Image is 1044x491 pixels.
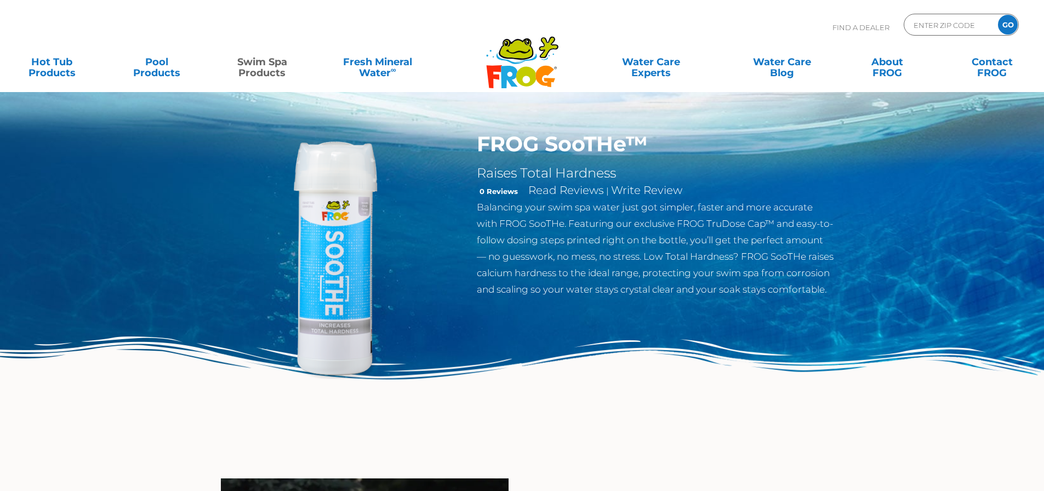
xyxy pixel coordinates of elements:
[480,22,564,89] img: Frog Products Logo
[741,51,823,73] a: Water CareBlog
[998,15,1018,35] input: GO
[477,165,835,181] h2: Raises Total Hardness
[11,51,93,73] a: Hot TubProducts
[611,184,682,197] a: Write Review
[477,199,835,298] p: Balancing your swim spa water just got simpler, faster and more accurate with FROG SooTHe. Featur...
[480,187,518,196] strong: 0 Reviews
[391,65,396,74] sup: ∞
[116,51,198,73] a: PoolProducts
[951,51,1033,73] a: ContactFROG
[326,51,429,73] a: Fresh MineralWater∞
[585,51,717,73] a: Water CareExperts
[832,14,889,41] p: Find A Dealer
[846,51,928,73] a: AboutFROG
[477,132,835,157] h1: FROG SooTHe™
[210,132,461,382] img: SooTHe-Hot-Tub-Swim-Spa-Support-Chemicals-500x500-1.png
[221,51,303,73] a: Swim SpaProducts
[528,184,604,197] a: Read Reviews
[606,186,609,196] span: |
